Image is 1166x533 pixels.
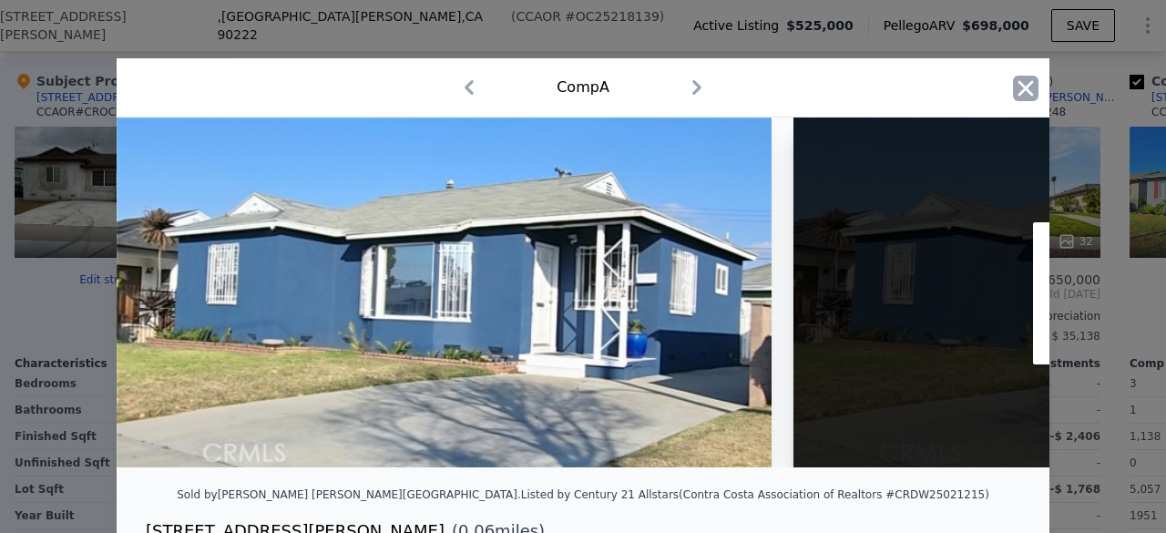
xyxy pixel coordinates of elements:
[521,488,989,501] div: Listed by Century 21 Allstars (Contra Costa Association of Realtors #CRDW25021215)
[117,118,772,467] img: Property Img
[557,77,609,98] div: Comp A
[177,488,521,501] div: Sold by [PERSON_NAME] [PERSON_NAME][GEOGRAPHIC_DATA] .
